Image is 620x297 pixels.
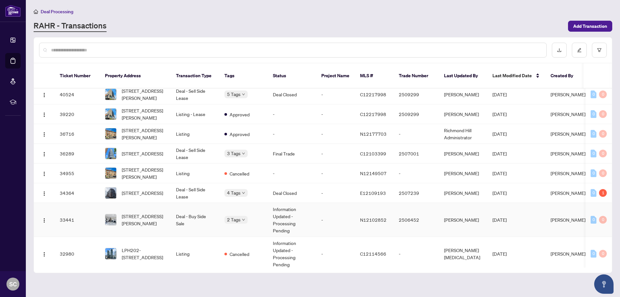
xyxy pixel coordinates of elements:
[242,152,245,155] span: down
[42,191,47,196] img: Logo
[268,104,316,124] td: -
[122,87,166,101] span: [STREET_ADDRESS][PERSON_NAME]
[492,170,507,176] span: [DATE]
[492,131,507,137] span: [DATE]
[492,72,532,79] span: Last Modified Date
[39,129,49,139] button: Logo
[268,144,316,164] td: Final Trade
[171,85,219,104] td: Deal - Sell Side Lease
[316,124,355,144] td: -
[230,111,250,118] span: Approved
[39,109,49,119] button: Logo
[268,63,316,89] th: Status
[34,20,107,32] a: RAHR - Transactions
[39,215,49,225] button: Logo
[242,93,245,96] span: down
[591,90,596,98] div: 0
[268,203,316,237] td: Information Updated - Processing Pending
[360,91,386,97] span: C12217998
[551,91,585,97] span: [PERSON_NAME]
[492,190,507,196] span: [DATE]
[316,183,355,203] td: -
[316,63,355,89] th: Project Name
[592,43,607,58] button: filter
[394,237,439,271] td: -
[122,166,166,180] span: [STREET_ADDRESS][PERSON_NAME]
[55,85,100,104] td: 40524
[105,148,116,159] img: thumbnail-img
[171,183,219,203] td: Deal - Sell Side Lease
[171,164,219,183] td: Listing
[439,144,487,164] td: [PERSON_NAME]
[55,104,100,124] td: 39220
[572,43,587,58] button: edit
[545,63,584,89] th: Created By
[591,250,596,258] div: 0
[439,63,487,89] th: Last Updated By
[394,124,439,144] td: -
[42,132,47,137] img: Logo
[360,251,386,257] span: C12114566
[316,203,355,237] td: -
[39,249,49,259] button: Logo
[171,144,219,164] td: Deal - Sell Side Lease
[316,237,355,271] td: -
[551,111,585,117] span: [PERSON_NAME]
[41,9,73,15] span: Deal Processing
[487,63,545,89] th: Last Modified Date
[394,63,439,89] th: Trade Number
[39,89,49,100] button: Logo
[439,237,487,271] td: [PERSON_NAME][MEDICAL_DATA]
[439,124,487,144] td: Richmond Hill Administrator
[394,203,439,237] td: 2506452
[55,124,100,144] td: 36716
[360,131,387,137] span: N12177703
[105,109,116,120] img: thumbnail-img
[105,168,116,179] img: thumbnail-img
[394,104,439,124] td: 2509299
[316,164,355,183] td: -
[439,85,487,104] td: [PERSON_NAME]
[42,152,47,157] img: Logo
[316,104,355,124] td: -
[122,189,163,196] span: [STREET_ADDRESS]
[599,90,607,98] div: 0
[171,203,219,237] td: Deal - Buy Side Sale
[316,85,355,104] td: -
[55,183,100,203] td: 34364
[557,48,562,52] span: download
[55,164,100,183] td: 34955
[394,85,439,104] td: 2509299
[355,63,394,89] th: MLS #
[227,189,241,196] span: 4 Tags
[42,171,47,176] img: Logo
[591,130,596,138] div: 0
[551,217,585,223] span: [PERSON_NAME]
[242,191,245,195] span: down
[242,218,245,221] span: down
[39,168,49,178] button: Logo
[42,92,47,98] img: Logo
[316,144,355,164] td: -
[599,110,607,118] div: 0
[227,150,241,157] span: 3 Tags
[568,21,612,32] button: Add Transaction
[551,170,585,176] span: [PERSON_NAME]
[573,21,607,31] span: Add Transaction
[591,150,596,157] div: 0
[122,127,166,141] span: [STREET_ADDRESS][PERSON_NAME]
[394,144,439,164] td: 2507001
[394,164,439,183] td: -
[105,187,116,198] img: thumbnail-img
[599,216,607,224] div: 0
[39,148,49,159] button: Logo
[492,111,507,117] span: [DATE]
[591,216,596,224] div: 0
[268,85,316,104] td: Deal Closed
[230,250,249,258] span: Cancelled
[439,203,487,237] td: [PERSON_NAME]
[171,124,219,144] td: Listing
[105,128,116,139] img: thumbnail-img
[551,151,585,156] span: [PERSON_NAME]
[171,104,219,124] td: Listing - Lease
